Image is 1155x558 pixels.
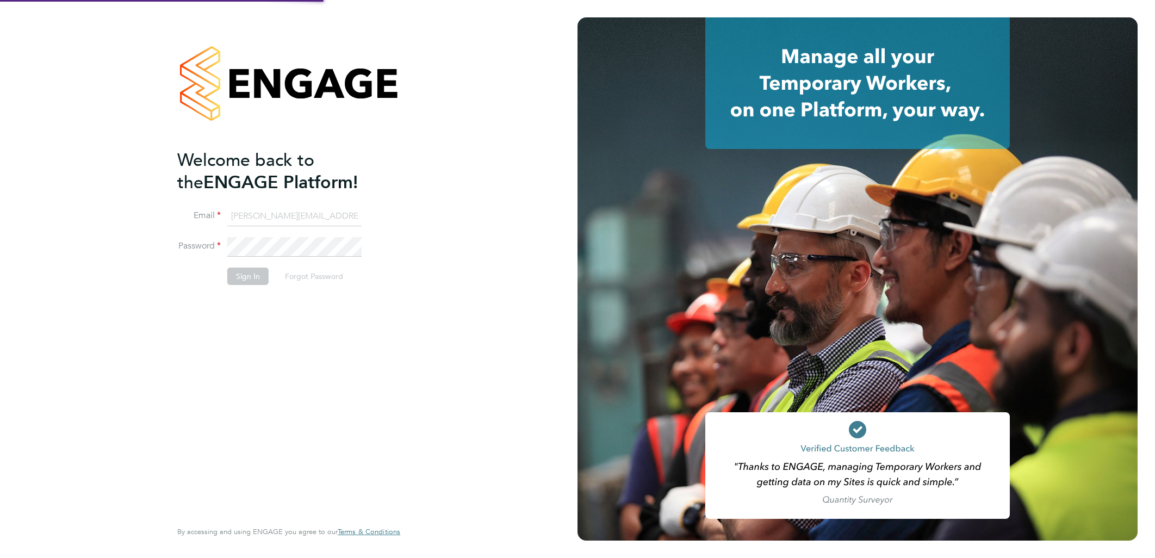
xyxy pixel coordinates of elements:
[177,149,389,194] h2: ENGAGE Platform!
[227,207,362,226] input: Enter your work email...
[276,268,352,285] button: Forgot Password
[177,210,221,221] label: Email
[177,150,314,193] span: Welcome back to the
[177,240,221,252] label: Password
[177,527,400,536] span: By accessing and using ENGAGE you agree to our
[227,268,269,285] button: Sign In
[338,528,400,536] a: Terms & Conditions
